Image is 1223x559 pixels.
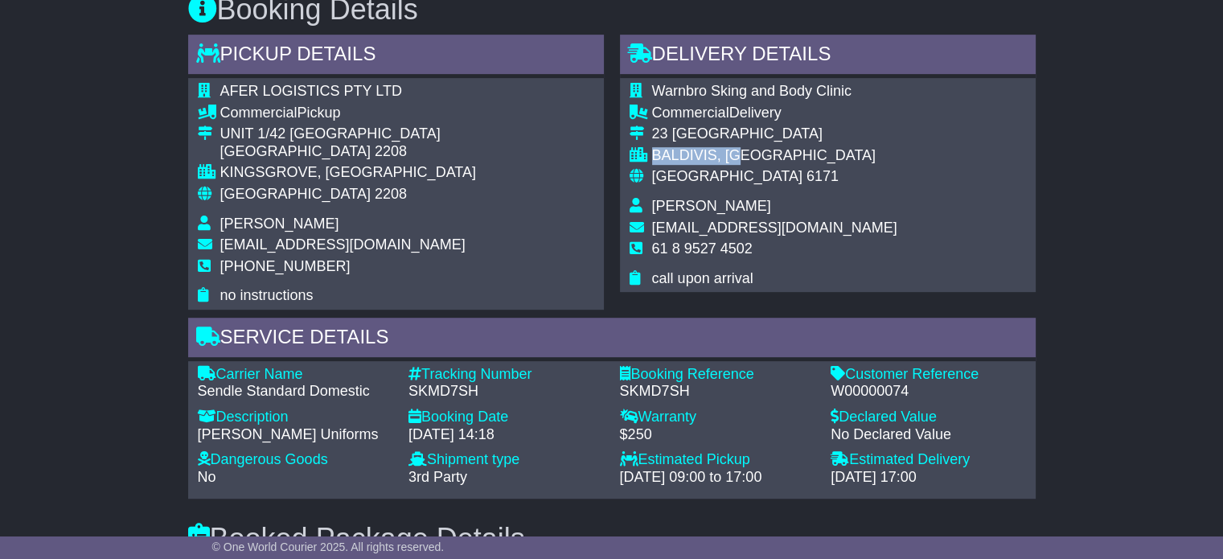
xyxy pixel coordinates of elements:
div: W00000074 [831,383,1026,401]
span: no instructions [220,287,314,303]
span: AFER LOGISTICS PTY LTD [220,83,402,99]
span: Warnbro Sking and Body Clinic [652,83,852,99]
div: Estimated Delivery [831,451,1026,469]
span: 3rd Party [408,469,467,485]
div: Service Details [188,318,1036,361]
span: [PHONE_NUMBER] [220,258,351,274]
div: Shipment type [408,451,604,469]
span: © One World Courier 2025. All rights reserved. [212,541,445,553]
div: BALDIVIS, [GEOGRAPHIC_DATA] [652,147,897,165]
div: 23 [GEOGRAPHIC_DATA] [652,125,897,143]
span: [PERSON_NAME] [652,198,771,214]
div: SKMD7SH [620,383,815,401]
div: Carrier Name [198,366,393,384]
span: Commercial [220,105,298,121]
div: $250 [620,426,815,444]
span: [GEOGRAPHIC_DATA] [220,186,371,202]
div: Declared Value [831,409,1026,426]
span: [EMAIL_ADDRESS][DOMAIN_NAME] [652,220,897,236]
div: Pickup Details [188,35,604,78]
div: SKMD7SH [408,383,604,401]
div: Estimated Pickup [620,451,815,469]
span: 6171 [806,168,839,184]
div: [DATE] 09:00 to 17:00 [620,469,815,487]
div: Tracking Number [408,366,604,384]
div: UNIT 1/42 [GEOGRAPHIC_DATA] [220,125,476,143]
div: KINGSGROVE, [GEOGRAPHIC_DATA] [220,164,476,182]
div: Booking Date [408,409,604,426]
div: Dangerous Goods [198,451,393,469]
div: Warranty [620,409,815,426]
span: [EMAIL_ADDRESS][DOMAIN_NAME] [220,236,466,253]
span: Commercial [652,105,729,121]
span: [GEOGRAPHIC_DATA] [652,168,802,184]
div: [GEOGRAPHIC_DATA] 2208 [220,143,476,161]
div: Delivery [652,105,897,122]
h3: Booked Package Details [188,523,1036,555]
div: Customer Reference [831,366,1026,384]
div: [DATE] 14:18 [408,426,604,444]
div: [PERSON_NAME] Uniforms [198,426,393,444]
span: [PERSON_NAME] [220,216,339,232]
div: Delivery Details [620,35,1036,78]
div: Description [198,409,393,426]
span: 61 8 9527 4502 [652,240,753,257]
div: Pickup [220,105,476,122]
div: [DATE] 17:00 [831,469,1026,487]
span: call upon arrival [652,270,753,286]
div: Sendle Standard Domestic [198,383,393,401]
div: No Declared Value [831,426,1026,444]
span: 2208 [375,186,407,202]
div: Booking Reference [620,366,815,384]
span: No [198,469,216,485]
